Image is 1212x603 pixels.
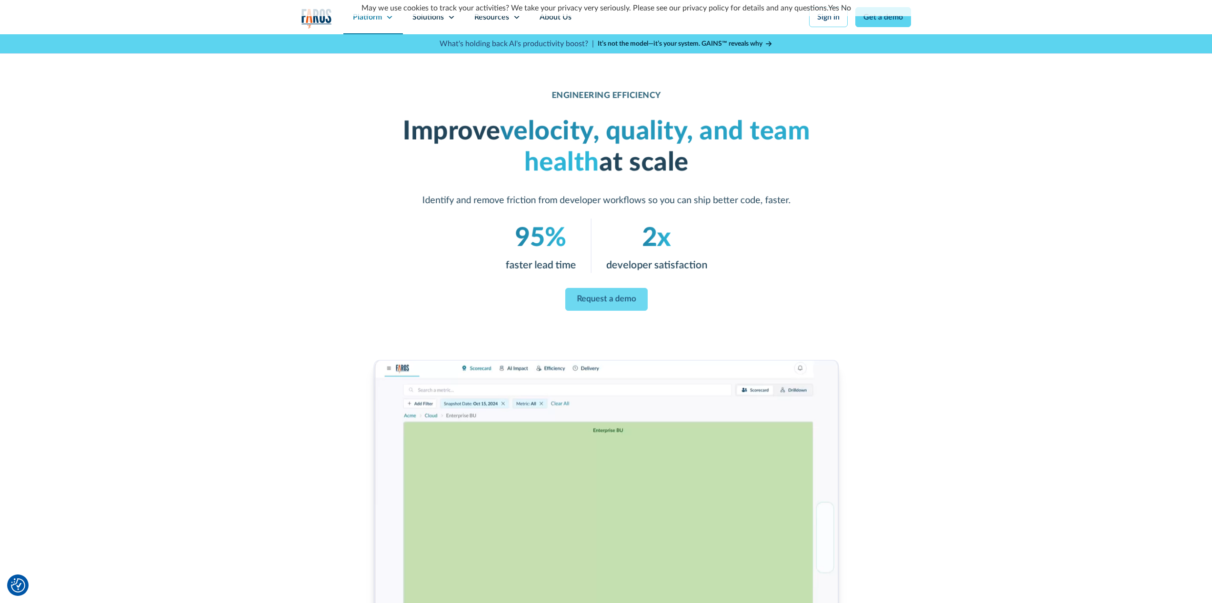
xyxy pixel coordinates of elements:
[565,288,647,311] a: Request a demo
[642,225,671,251] em: 2x
[412,11,444,23] div: Solutions
[474,11,509,23] div: Resources
[598,39,773,49] a: It’s not the model—it’s your system. GAINS™ reveals why
[551,91,661,101] div: ENGINEERING EFFICIENCY
[598,40,762,47] strong: It’s not the model—it’s your system. GAINS™ reveals why
[11,578,25,593] button: Cookie Settings
[500,119,810,176] em: velocity, quality, and team health
[828,4,839,12] a: Yes
[505,258,576,273] p: faster lead time
[382,116,830,178] h1: Improve at scale
[353,11,382,23] div: Platform
[440,38,594,49] p: What's holding back AI's productivity boost? |
[11,578,25,593] img: Revisit consent button
[809,7,848,27] a: Sign in
[841,4,851,12] a: No
[855,7,911,27] a: Get a demo
[382,194,830,208] p: Identify and remove friction from developer workflows so you can ship better code, faster.
[301,9,332,28] img: Logo of the analytics and reporting company Faros.
[606,258,707,273] p: developer satisfaction
[515,225,566,251] em: 95%
[301,9,332,28] a: home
